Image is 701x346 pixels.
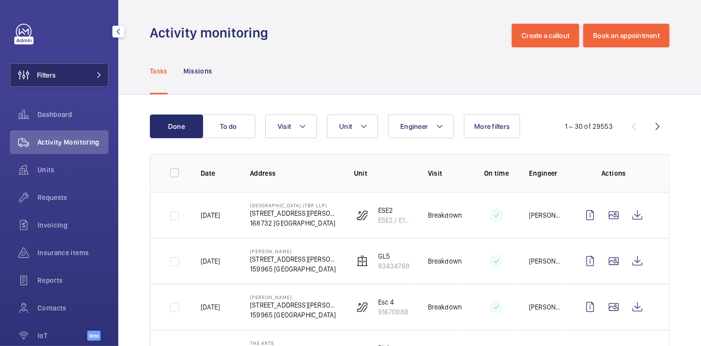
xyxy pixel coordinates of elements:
[37,275,108,285] span: Reports
[578,168,649,178] p: Actions
[250,254,338,264] p: [STREET_ADDRESS][PERSON_NAME]
[378,205,412,215] p: ESE2
[37,70,56,80] span: Filters
[250,294,338,300] p: [PERSON_NAME]
[356,209,368,221] img: escalator.svg
[378,297,408,307] p: Esc 4
[250,248,338,254] p: [PERSON_NAME]
[265,115,317,138] button: Visit
[529,302,562,312] p: [PERSON_NAME]
[201,302,220,312] p: [DATE]
[339,122,352,130] span: Unit
[378,307,408,317] p: 91670989
[400,122,428,130] span: Engineer
[529,168,562,178] p: Engineer
[37,248,108,258] span: Insurance items
[378,261,410,271] p: 83434768
[250,300,338,310] p: [STREET_ADDRESS][PERSON_NAME]
[529,210,562,220] p: [PERSON_NAME]
[37,220,108,230] span: Invoicing
[474,122,510,130] span: More filters
[356,301,368,313] img: escalator.svg
[354,168,412,178] p: Unit
[183,66,212,76] p: Missions
[378,251,410,261] p: GL5
[150,24,274,42] h1: Activity monitoring
[37,137,108,147] span: Activity Monitoring
[10,63,108,87] button: Filters
[87,331,101,341] span: Beta
[37,331,87,341] span: IoT
[250,218,338,228] p: 168732 [GEOGRAPHIC_DATA]
[464,115,520,138] button: More filters
[37,192,108,202] span: Requests
[250,340,336,346] p: The Arte
[480,168,513,178] p: On time
[250,310,338,320] p: 159965 [GEOGRAPHIC_DATA]
[150,66,168,76] p: Tasks
[512,24,579,47] button: Create a callout
[201,210,220,220] p: [DATE]
[150,115,203,138] button: Done
[250,168,338,178] p: Address
[529,256,562,266] p: [PERSON_NAME]
[428,256,462,266] p: Breakdown
[388,115,454,138] button: Engineer
[565,121,613,131] div: 1 – 30 of 29553
[250,208,338,218] p: [STREET_ADDRESS][PERSON_NAME]
[37,110,108,119] span: Dashboard
[378,215,412,225] p: ESE2 / E1839
[428,210,462,220] p: Breakdown
[37,303,108,313] span: Contacts
[201,168,234,178] p: Date
[278,122,291,130] span: Visit
[250,264,338,274] p: 159965 [GEOGRAPHIC_DATA]
[583,24,669,47] button: Book an appointment
[201,256,220,266] p: [DATE]
[327,115,378,138] button: Unit
[250,202,338,208] p: [GEOGRAPHIC_DATA] (TBP LLP)
[37,165,108,175] span: Units
[202,115,255,138] button: To do
[356,255,368,267] img: elevator.svg
[428,302,462,312] p: Breakdown
[428,168,464,178] p: Visit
